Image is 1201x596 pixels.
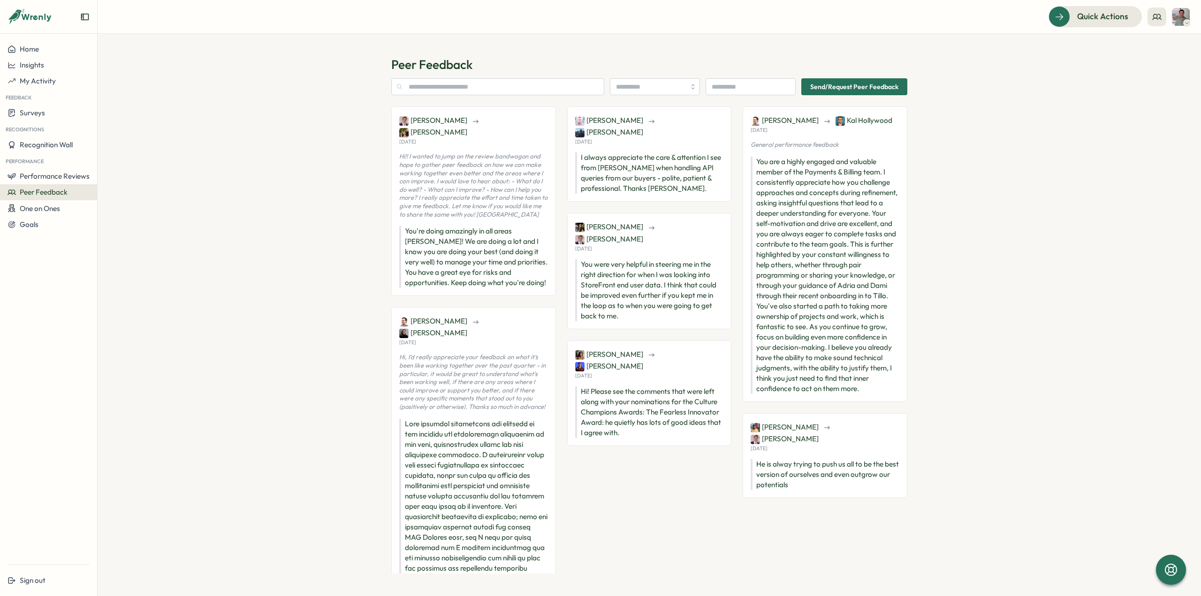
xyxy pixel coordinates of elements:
p: [DATE] [575,246,592,252]
p: Peer Feedback [391,56,907,73]
img: Henry Dennis [575,362,585,371]
span: Performance Reviews [20,172,90,181]
button: Quick Actions [1049,6,1142,27]
p: [DATE] [751,445,768,452]
span: Kal Hollywood [836,115,892,126]
p: Hi! Please see the comments that were left along with your nominations for the Culture Champions ... [575,386,724,438]
p: [DATE] [575,139,592,145]
p: Hi!! I wanted to jump on the review bandwagon and hope to gather peer feedback on how we can make... [399,152,548,219]
p: You're doing amazingly in all areas [PERSON_NAME]! We are doing a lot and I know you are doing yo... [399,226,548,288]
p: General performance feedback [751,141,899,149]
img: Brendan Lawton [575,235,585,244]
p: I always appreciate the care & attention I see from [PERSON_NAME] when handling API queries from ... [575,152,724,194]
button: Expand sidebar [80,12,90,22]
span: Goals [20,220,38,229]
img: Martyn Fagg [575,116,585,126]
span: [PERSON_NAME] [399,328,467,338]
span: Quick Actions [1077,10,1128,23]
p: Hi, I’d really appreciate your feedback on what it’s been like working together over the past qua... [399,353,548,411]
span: Home [20,45,39,53]
span: Sign out [20,576,46,585]
p: You are a highly engaged and valuable member of the Payments & Billing team. I consistently appre... [751,157,899,394]
p: [DATE] [399,339,416,346]
span: [PERSON_NAME] [751,434,819,444]
span: My Activity [20,76,56,85]
span: [PERSON_NAME] [575,234,643,244]
img: Teodora Crivineanu [575,223,585,232]
span: [PERSON_NAME] [575,361,643,371]
span: [PERSON_NAME] [575,115,643,126]
span: [PERSON_NAME] [751,422,819,432]
img: Brendan Lawton [399,116,409,126]
img: Kal Hollywood [836,116,845,126]
p: He is alway trying to push us all to be the best version of ourselves and even outgrow our potent... [751,459,899,490]
img: Estelle Lim [399,128,409,137]
span: [PERSON_NAME] [575,349,643,360]
span: Recognition Wall [20,140,73,149]
img: Reza Salehipour [751,423,760,432]
span: [PERSON_NAME] [575,127,643,137]
span: [PERSON_NAME] [575,222,643,232]
img: Chris Hogben [399,317,409,326]
img: Lucy Skinner [399,329,409,338]
p: [DATE] [575,373,592,379]
img: Chris Hogben [751,116,760,126]
img: Viveca Riley [575,350,585,360]
p: You were very helpful in steering me in the right direction for when I was looking into StoreFron... [575,259,724,321]
span: [PERSON_NAME] [399,115,467,126]
span: [PERSON_NAME] [399,127,467,137]
span: [PERSON_NAME] [751,115,819,126]
span: One on Ones [20,204,60,213]
button: Send/Request Peer Feedback [801,78,907,95]
img: Brendan Lawton [751,435,760,444]
img: Federico Valdes [1172,8,1190,26]
p: [DATE] [399,139,416,145]
span: Insights [20,60,44,69]
p: [DATE] [751,127,768,133]
span: Peer Feedback [20,188,68,196]
img: Alex Marshall [575,128,585,137]
span: Send/Request Peer Feedback [810,79,898,95]
span: [PERSON_NAME] [399,316,467,326]
span: Surveys [20,108,45,117]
